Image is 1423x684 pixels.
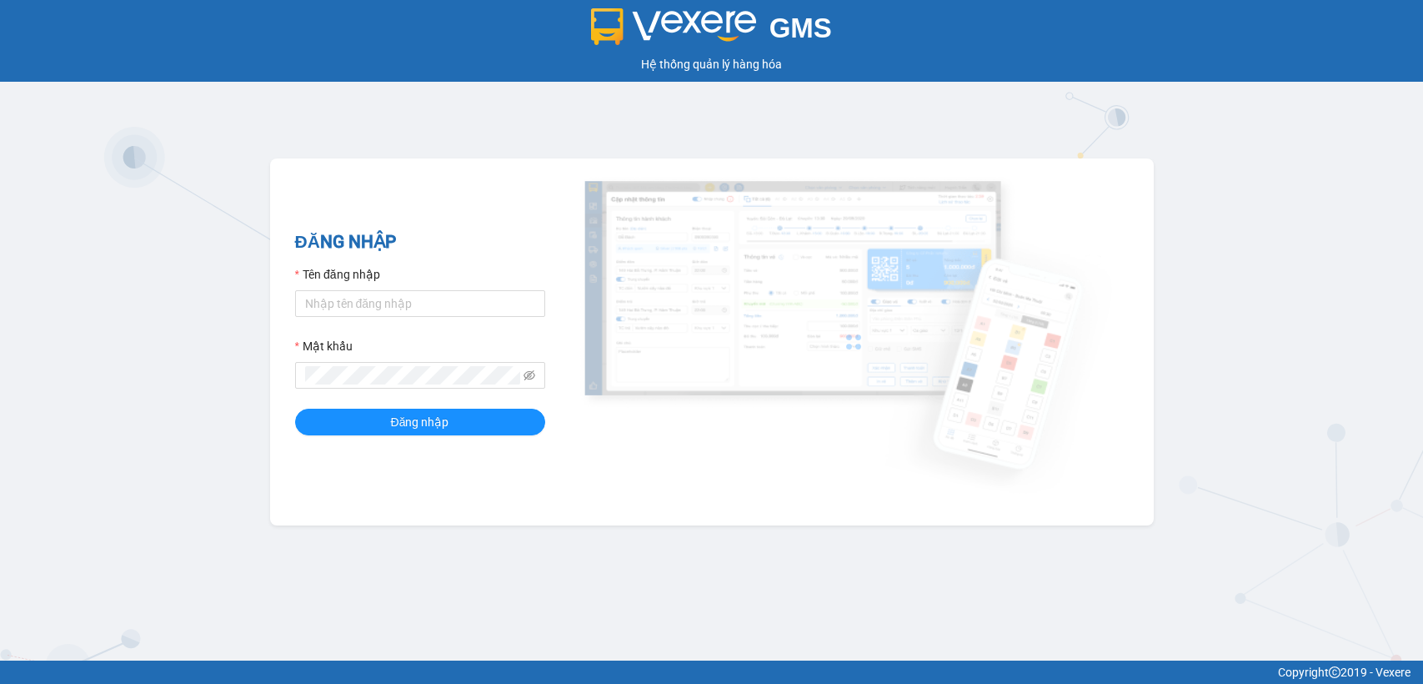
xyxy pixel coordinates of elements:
[295,229,545,256] h2: ĐĂNG NHẬP
[305,366,520,385] input: Mật khẩu
[524,370,535,381] span: eye-invisible
[295,337,353,355] label: Mật khẩu
[13,663,1410,681] div: Copyright 2019 - Vexere
[295,409,545,435] button: Đăng nhập
[4,55,1419,73] div: Hệ thống quản lý hàng hóa
[769,13,832,43] span: GMS
[1329,666,1340,678] span: copyright
[295,265,380,284] label: Tên đăng nhập
[591,25,832,38] a: GMS
[391,413,449,431] span: Đăng nhập
[591,8,756,45] img: logo 2
[295,290,545,317] input: Tên đăng nhập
